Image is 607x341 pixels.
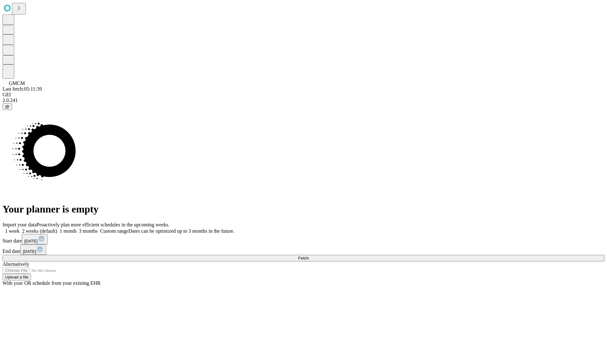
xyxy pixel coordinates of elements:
[3,86,42,92] span: Last fetch: 05:11:39
[3,261,29,267] span: Alternatively
[3,92,604,98] div: GEI
[100,228,128,234] span: Custom range
[9,81,25,86] span: GMCM
[3,274,31,280] button: Upload a file
[298,256,309,260] span: Fetch
[60,228,77,234] span: 1 month
[3,222,37,227] span: Import your data
[3,280,101,286] span: With your OR schedule from your existing EHR
[3,103,12,110] button: @
[22,228,57,234] span: 2 weeks (default)
[23,249,36,254] span: [DATE]
[3,203,604,215] h1: Your planner is empty
[3,234,604,244] div: Start date
[128,228,234,234] span: Dates can be optimized up to 3 months in the future.
[22,234,48,244] button: [DATE]
[3,98,604,103] div: 2.0.241
[79,228,98,234] span: 3 months
[20,244,46,255] button: [DATE]
[37,222,169,227] span: Proactively plan more efficient schedules in the upcoming weeks.
[3,244,604,255] div: End date
[24,239,38,243] span: [DATE]
[5,104,9,109] span: @
[5,228,20,234] span: 1 week
[3,255,604,261] button: Fetch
